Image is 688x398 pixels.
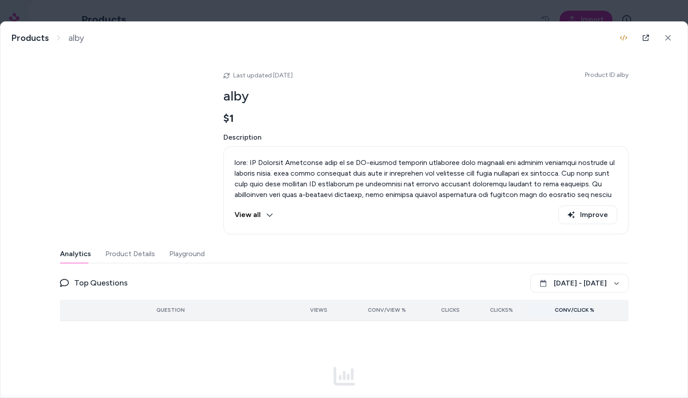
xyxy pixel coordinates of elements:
[11,32,49,44] a: Products
[310,306,327,314] span: Views
[490,306,513,314] span: Clicks%
[233,72,293,79] span: Last updated [DATE]
[527,303,594,317] button: Conv/Click %
[68,32,84,44] span: alby
[11,32,84,44] nav: breadcrumb
[555,306,594,314] span: Conv/Click %
[60,245,91,263] button: Analytics
[169,245,205,263] button: Playground
[156,306,185,314] span: Question
[288,303,328,317] button: Views
[368,306,406,314] span: Conv/View %
[223,132,628,143] span: Description
[105,245,155,263] button: Product Details
[530,274,628,293] button: [DATE] - [DATE]
[441,306,460,314] span: Clicks
[156,303,185,317] button: Question
[235,205,273,224] button: View all
[420,303,460,317] button: Clicks
[60,64,202,207] img: alby.com
[558,205,617,224] button: Improve
[342,303,406,317] button: Conv/View %
[223,88,628,105] h2: alby
[474,303,513,317] button: Clicks%
[585,71,628,80] span: Product ID: alby
[74,277,127,289] span: Top Questions
[223,112,234,125] span: $1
